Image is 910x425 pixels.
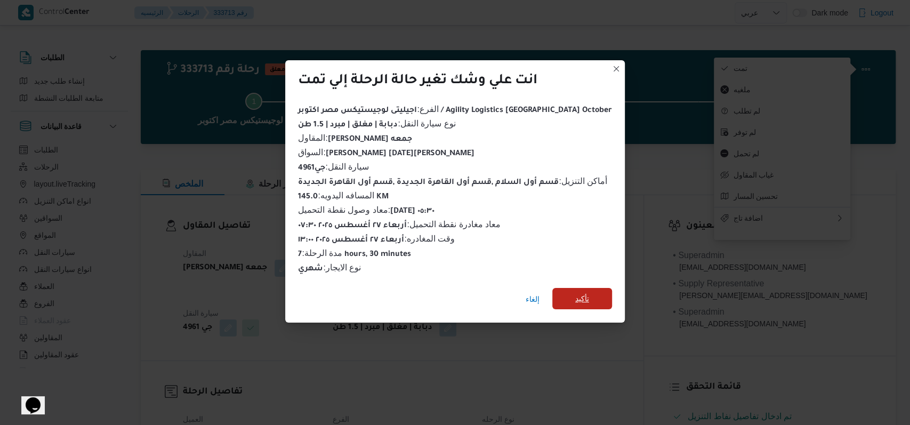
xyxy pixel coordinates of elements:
[298,220,501,229] span: معاد مغادرة نقطة التحميل :
[326,150,474,158] b: [PERSON_NAME] [DATE][PERSON_NAME]
[298,107,611,115] b: اجيليتى لوجيستيكس مصر اكتوبر / Agility Logistics [GEOGRAPHIC_DATA] October
[298,205,434,214] span: معاد وصول نقطة التحميل :
[298,148,474,157] span: السواق :
[298,73,537,90] div: انت علي وشك تغير حالة الرحلة إلي تمت
[298,191,389,200] span: المسافه اليدويه :
[298,251,411,259] b: 7 hours, 30 minutes
[11,382,45,414] iframe: chat widget
[298,119,455,128] span: نوع سيارة النقل :
[298,162,369,171] span: سيارة النقل :
[610,62,623,75] button: Closes this modal window
[328,135,412,144] b: [PERSON_NAME] جمعه
[298,164,325,173] b: جي4961
[390,207,434,216] b: [DATE] ٠٥:٣٠
[575,292,589,305] span: تأكيد
[298,105,611,114] span: الفرع :
[298,248,411,258] span: مدة الرحلة :
[298,133,412,142] span: المقاول :
[298,236,404,245] b: أربعاء ٢٧ أغسطس ٢٠٢٥ ١٣:٠٠
[298,121,398,130] b: دبابة | مغلق | مبرد | 1.5 طن
[298,265,323,274] b: شهري
[526,293,539,306] span: إلغاء
[552,288,612,309] button: تأكيد
[298,193,389,202] b: 145.0 KM
[521,288,544,310] button: إلغاء
[298,234,455,243] span: وقت المغادره :
[298,263,361,272] span: نوع الايجار :
[298,179,559,187] b: قسم أول السلام ,قسم أول القاهرة الجديدة ,قسم أول القاهرة الجديدة
[298,177,607,186] span: أماكن التنزيل :
[298,222,407,230] b: أربعاء ٢٧ أغسطس ٢٠٢٥ ٠٧:٣٠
